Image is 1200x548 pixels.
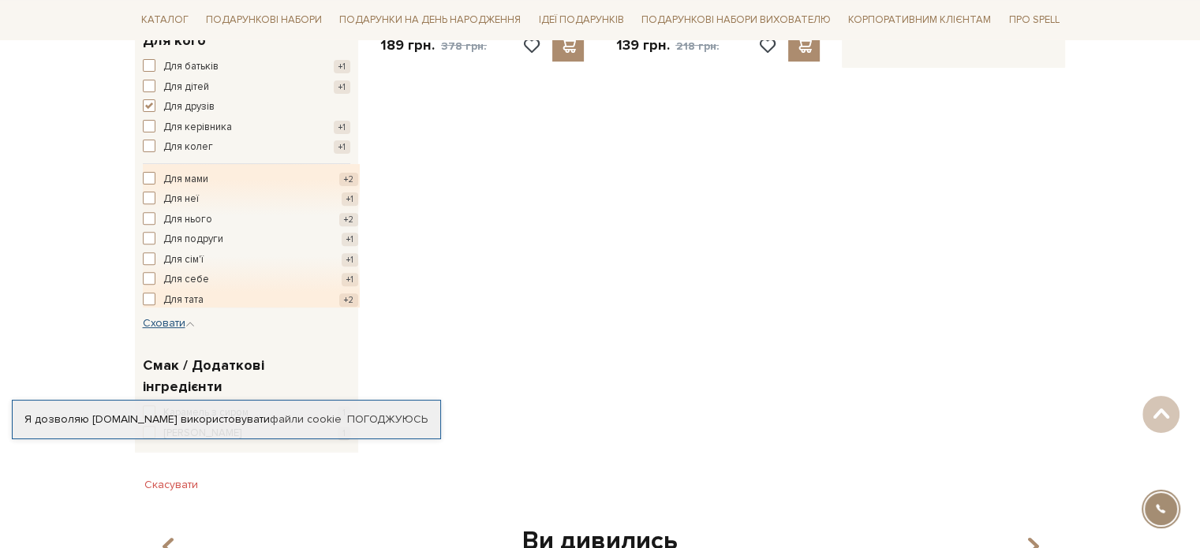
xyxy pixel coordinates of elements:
[163,99,215,115] span: Для друзів
[163,172,208,188] span: Для мами
[143,59,350,75] button: Для батьків +1
[143,80,350,95] button: Для дітей +1
[342,192,358,206] span: +1
[270,412,342,426] a: файли cookie
[143,140,350,155] button: Для колег +1
[842,6,997,33] a: Корпоративним клієнтам
[347,412,428,427] a: Погоджуюсь
[143,212,358,228] button: Для нього +2
[339,213,358,226] span: +2
[135,8,195,32] a: Каталог
[163,252,204,268] span: Для сім'ї
[334,140,350,154] span: +1
[615,36,719,55] p: 139 грн.
[675,39,719,53] span: 218 грн.
[163,212,212,228] span: Для нього
[441,39,487,53] span: 378 грн.
[143,316,195,330] span: Сховати
[163,59,219,75] span: Для батьків
[163,272,209,288] span: Для себе
[163,192,199,207] span: Для неї
[163,293,204,308] span: Для тата
[163,140,213,155] span: Для колег
[342,253,358,267] span: +1
[143,315,195,331] button: Сховати
[143,252,358,268] button: Для сім'ї +1
[380,36,487,55] p: 189 грн.
[635,6,837,33] a: Подарункові набори вихователю
[143,192,358,207] button: Для неї +1
[334,121,350,134] span: +1
[143,232,358,248] button: Для подруги +1
[339,173,358,186] span: +2
[13,412,440,427] div: Я дозволяю [DOMAIN_NAME] використовувати
[143,99,350,115] button: Для друзів
[143,293,358,308] button: Для тата +2
[532,8,630,32] a: Ідеї подарунків
[143,172,358,188] button: Для мами +2
[143,272,358,288] button: Для себе +1
[333,8,527,32] a: Подарунки на День народження
[338,427,350,440] span: 1
[143,120,350,136] button: Для керівника +1
[163,80,209,95] span: Для дітей
[143,355,346,397] span: Смак / Додаткові інгредієнти
[1002,8,1065,32] a: Про Spell
[200,8,328,32] a: Подарункові набори
[342,273,358,286] span: +1
[334,60,350,73] span: +1
[339,293,358,307] span: +2
[163,120,232,136] span: Для керівника
[334,80,350,94] span: +1
[135,472,207,498] button: Скасувати
[163,232,223,248] span: Для подруги
[342,233,358,246] span: +1
[143,30,206,51] span: Для кого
